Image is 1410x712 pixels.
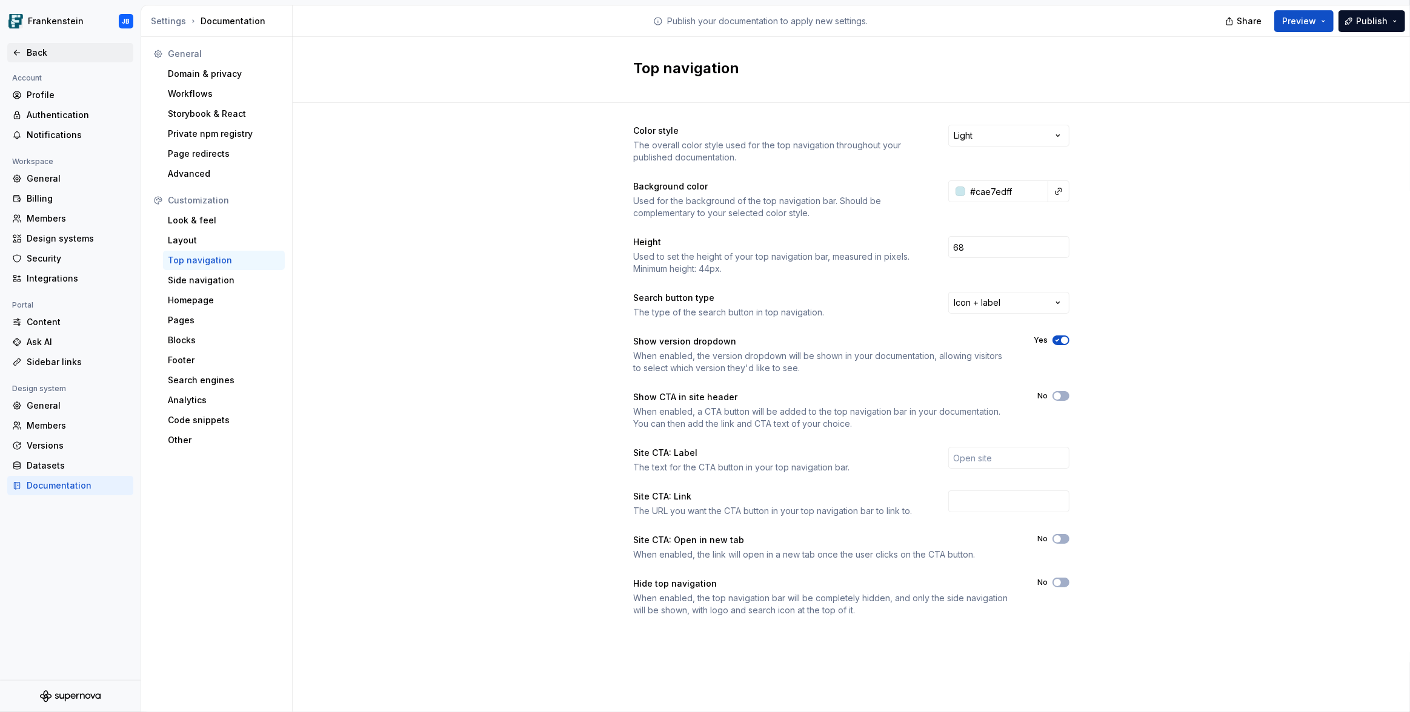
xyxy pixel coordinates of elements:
div: Storybook & React [168,108,280,120]
a: Layout [163,231,285,250]
div: Search button type [633,292,714,304]
label: Yes [1034,335,1048,345]
h2: Top navigation [633,59,1055,78]
a: Pages [163,311,285,330]
a: Members [7,416,133,435]
a: Other [163,430,285,450]
div: Design system [7,381,71,396]
a: Page redirects [163,144,285,163]
div: Footer [168,354,280,366]
div: Search engines [168,374,280,386]
a: Footer [163,351,285,370]
a: Advanced [163,164,285,183]
div: Pages [168,314,280,326]
div: Layout [168,234,280,246]
label: No [1037,578,1048,587]
a: Documentation [7,476,133,495]
input: 68 [948,236,1069,258]
a: Members [7,209,133,228]
a: Integrations [7,269,133,288]
div: Customization [168,194,280,206]
a: Domain & privacy [163,64,285,84]
svg: Supernova Logo [40,690,101,702]
div: Versions [27,440,128,452]
a: Storybook & React [163,104,285,124]
div: Frankenstein [28,15,84,27]
a: Security [7,249,133,268]
button: FrankensteinJB [2,8,138,35]
div: Homepage [168,294,280,306]
div: Documentation [27,480,128,492]
div: Site CTA: Label [633,447,697,459]
div: Site CTA: Open in new tab [633,534,744,546]
div: Notifications [27,129,128,141]
a: Sidebar links [7,352,133,372]
div: JB [122,16,130,26]
div: General [27,400,128,412]
div: Used to set the height of your top navigation bar, measured in pixels. Minimum height: 44px. [633,251,926,275]
div: Domain & privacy [168,68,280,80]
div: Integrations [27,272,128,285]
div: Code snippets [168,414,280,426]
div: Sidebar links [27,356,128,368]
div: Show version dropdown [633,335,736,348]
div: Private npm registry [168,128,280,140]
input: e.g. #000000 [965,180,1048,202]
div: When enabled, the top navigation bar will be completely hidden, and only the side navigation will... [633,592,1016,616]
button: Settings [151,15,186,27]
div: Other [168,434,280,446]
a: Analytics [163,391,285,410]
a: Top navigation [163,251,285,270]
div: The URL you want the CTA button in your top navigation bar to link to. [633,505,926,517]
div: Background color [633,180,708,193]
a: Notifications [7,125,133,145]
a: General [7,396,133,415]
img: d720e2f0-216c-474b-bea5-031157028467.png [8,14,23,28]
label: No [1037,534,1048,544]
div: The type of the search button in top navigation. [633,306,926,318]
a: Code snippets [163,410,285,430]
div: Profile [27,89,128,101]
button: Publish [1339,10,1405,32]
div: Authentication [27,109,128,121]
a: Design systems [7,229,133,248]
a: Homepage [163,291,285,310]
div: Back [27,47,128,59]
div: General [168,48,280,60]
div: Workflows [168,88,280,100]
a: Profile [7,85,133,105]
div: Datasets [27,460,128,472]
div: Page redirects [168,148,280,160]
div: Workspace [7,154,58,169]
a: Back [7,43,133,62]
div: Blocks [168,334,280,346]
a: Private npm registry [163,124,285,143]
a: Authentication [7,105,133,125]
button: Share [1219,10,1269,32]
a: General [7,169,133,188]
div: Members [27,213,128,225]
div: Show CTA in site header [633,391,737,403]
div: Billing [27,193,128,205]
a: Search engines [163,371,285,390]
a: Datasets [7,456,133,475]
div: Color style [633,125,679,137]
div: Site CTA: Link [633,490,691,503]
label: No [1037,391,1048,401]
div: Portal [7,298,38,312]
div: Used for the background of the top navigation bar. Should be complementary to your selected color... [633,195,926,219]
div: Top navigation [168,254,280,266]
div: Look & feel [168,214,280,226]
div: Hide top navigation [633,578,717,590]
div: When enabled, a CTA button will be added to the top navigation bar in your documentation. You can... [633,406,1016,430]
a: Look & feel [163,211,285,230]
a: Ask AI [7,332,133,352]
div: Analytics [168,394,280,406]
a: Blocks [163,331,285,350]
div: Content [27,316,128,328]
input: Open site [948,447,1069,469]
a: Versions [7,436,133,455]
span: Preview [1282,15,1316,27]
div: Advanced [168,168,280,180]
